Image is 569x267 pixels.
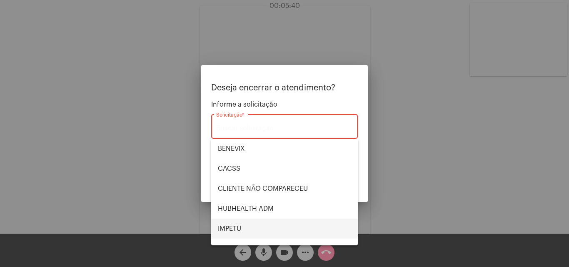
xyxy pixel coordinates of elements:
p: Deseja encerrar o atendimento? [211,83,358,92]
input: Buscar solicitação [216,125,353,132]
span: CLIENTE NÃO COMPARECEU [218,179,351,199]
span: Informe a solicitação [211,101,358,108]
span: HUBHEALTH ADM [218,199,351,219]
span: MAXIMED [218,239,351,259]
span: BENEVIX [218,139,351,159]
span: IMPETU [218,219,351,239]
span: CACSS [218,159,351,179]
